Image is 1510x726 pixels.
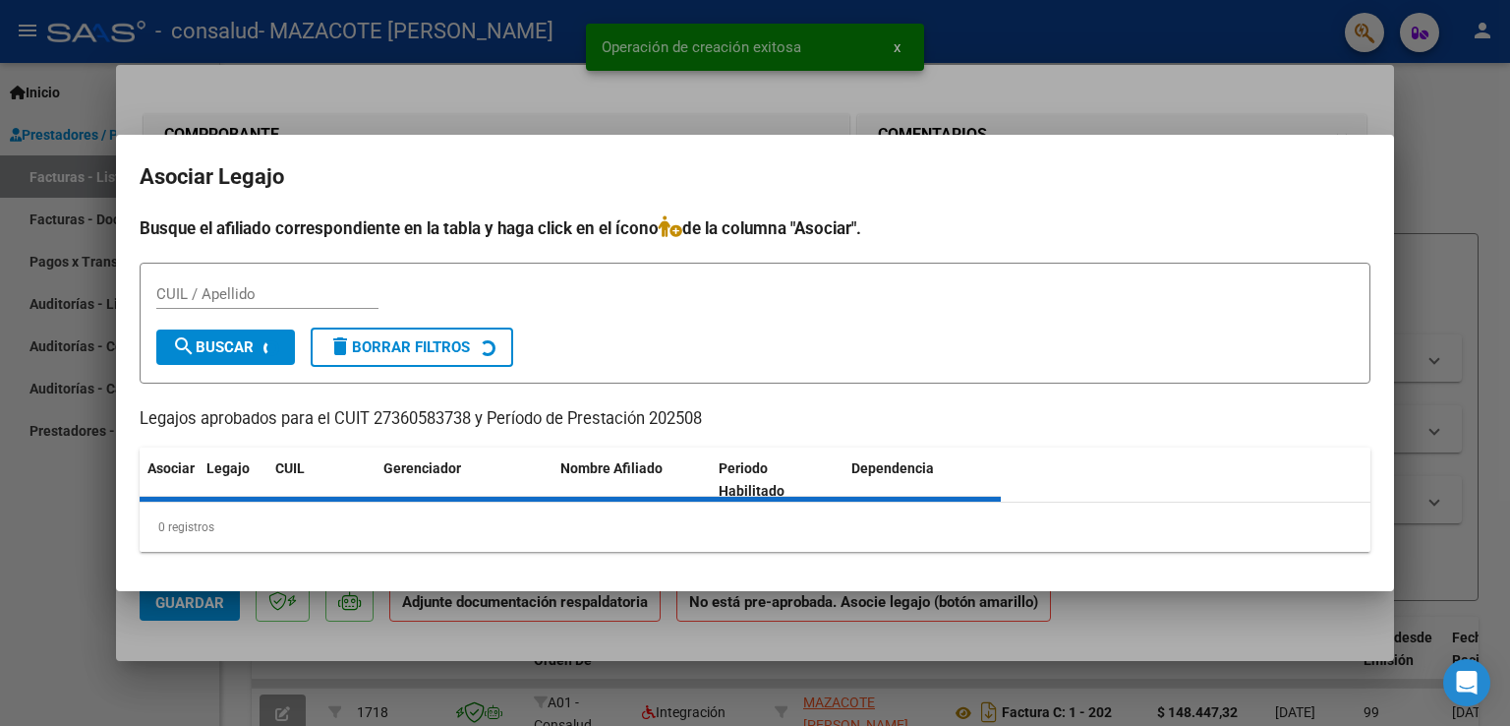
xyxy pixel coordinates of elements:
[156,330,295,365] button: Buscar
[376,448,552,513] datatable-header-cell: Gerenciador
[328,338,470,356] span: Borrar Filtros
[140,158,1370,196] h2: Asociar Legajo
[140,448,199,513] datatable-header-cell: Asociar
[172,338,254,356] span: Buscar
[140,407,1370,432] p: Legajos aprobados para el CUIT 27360583738 y Período de Prestación 202508
[311,328,513,367] button: Borrar Filtros
[206,460,250,476] span: Legajo
[140,215,1370,241] h4: Busque el afiliado correspondiente en la tabla y haga click en el ícono de la columna "Asociar".
[147,460,195,476] span: Asociar
[275,460,305,476] span: CUIL
[383,460,461,476] span: Gerenciador
[560,460,663,476] span: Nombre Afiliado
[267,448,376,513] datatable-header-cell: CUIL
[552,448,711,513] datatable-header-cell: Nombre Afiliado
[140,503,1370,552] div: 0 registros
[172,334,196,358] mat-icon: search
[1443,659,1490,706] div: Open Intercom Messenger
[328,334,352,358] mat-icon: delete
[711,448,843,513] datatable-header-cell: Periodo Habilitado
[199,448,267,513] datatable-header-cell: Legajo
[843,448,1002,513] datatable-header-cell: Dependencia
[719,460,784,499] span: Periodo Habilitado
[851,460,934,476] span: Dependencia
